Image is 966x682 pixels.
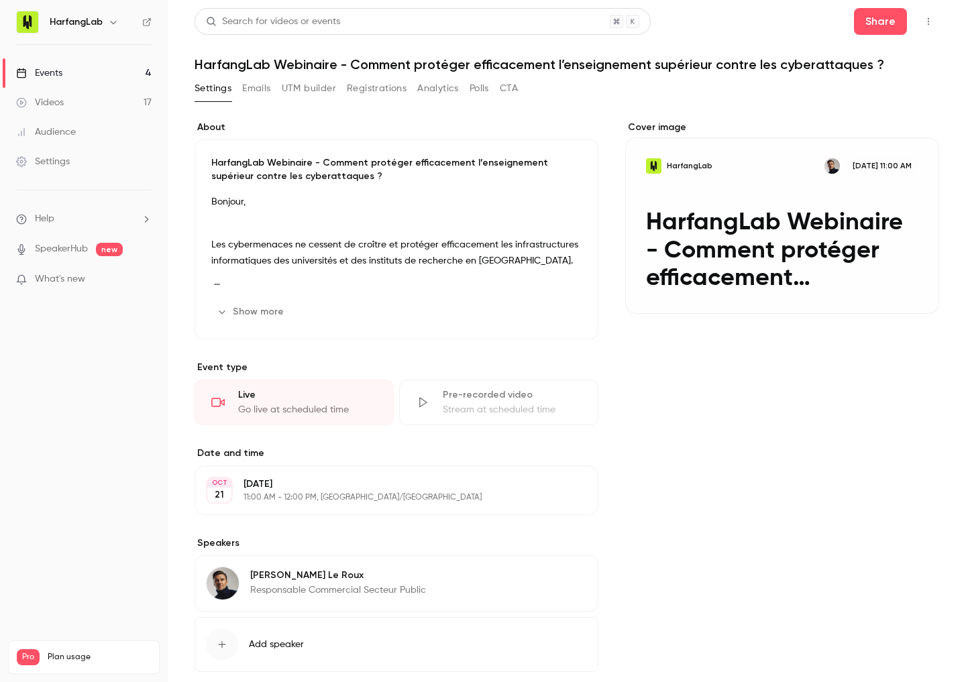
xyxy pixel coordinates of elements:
[417,78,459,99] button: Analytics
[238,388,377,402] div: Live
[35,242,88,256] a: SpeakerHub
[238,403,377,416] div: Go live at scheduled time
[211,156,582,183] p: HarfangLab Webinaire - Comment protéger efficacement l’enseignement supérieur contre les cyberatt...
[854,8,907,35] button: Share
[16,212,152,226] li: help-dropdown-opener
[16,96,64,109] div: Videos
[443,403,582,416] div: Stream at scheduled time
[16,155,70,168] div: Settings
[250,569,426,582] p: [PERSON_NAME] Le Roux
[250,583,426,597] p: Responsable Commercial Secteur Public
[48,652,151,663] span: Plan usage
[195,380,394,425] div: LiveGo live at scheduled time
[35,272,85,286] span: What's new
[207,478,231,488] div: OCT
[244,492,527,503] p: 11:00 AM - 12:00 PM, [GEOGRAPHIC_DATA]/[GEOGRAPHIC_DATA]
[16,125,76,139] div: Audience
[282,78,336,99] button: UTM builder
[96,243,123,256] span: new
[207,567,239,600] img: Florian Le Roux
[16,66,62,80] div: Events
[35,212,54,226] span: Help
[17,649,40,665] span: Pro
[136,274,152,286] iframe: Noticeable Trigger
[195,555,598,612] div: Florian Le Roux[PERSON_NAME] Le RouxResponsable Commercial Secteur Public
[211,301,292,323] button: Show more
[347,78,407,99] button: Registrations
[443,388,582,402] div: Pre-recorded video
[244,477,527,491] p: [DATE]
[17,11,38,33] img: HarfangLab
[242,78,270,99] button: Emails
[399,380,598,425] div: Pre-recorded videoStream at scheduled time
[211,237,582,269] p: Les cybermenaces ne cessent de croître et protéger efficacement les infrastructures informatiques...
[625,121,939,314] section: Cover image
[195,447,598,460] label: Date and time
[249,638,304,651] span: Add speaker
[50,15,103,29] h6: HarfangLab
[195,536,598,550] label: Speakers
[470,78,489,99] button: Polls
[195,56,939,72] h1: HarfangLab Webinaire - Comment protéger efficacement l’enseignement supérieur contre les cyberatt...
[500,78,518,99] button: CTA
[195,78,231,99] button: Settings
[211,194,582,210] p: Bonjour,
[195,361,598,374] p: Event type
[215,488,224,502] p: 21
[195,121,598,134] label: About
[195,617,598,672] button: Add speaker
[625,121,939,134] label: Cover image
[206,15,340,29] div: Search for videos or events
